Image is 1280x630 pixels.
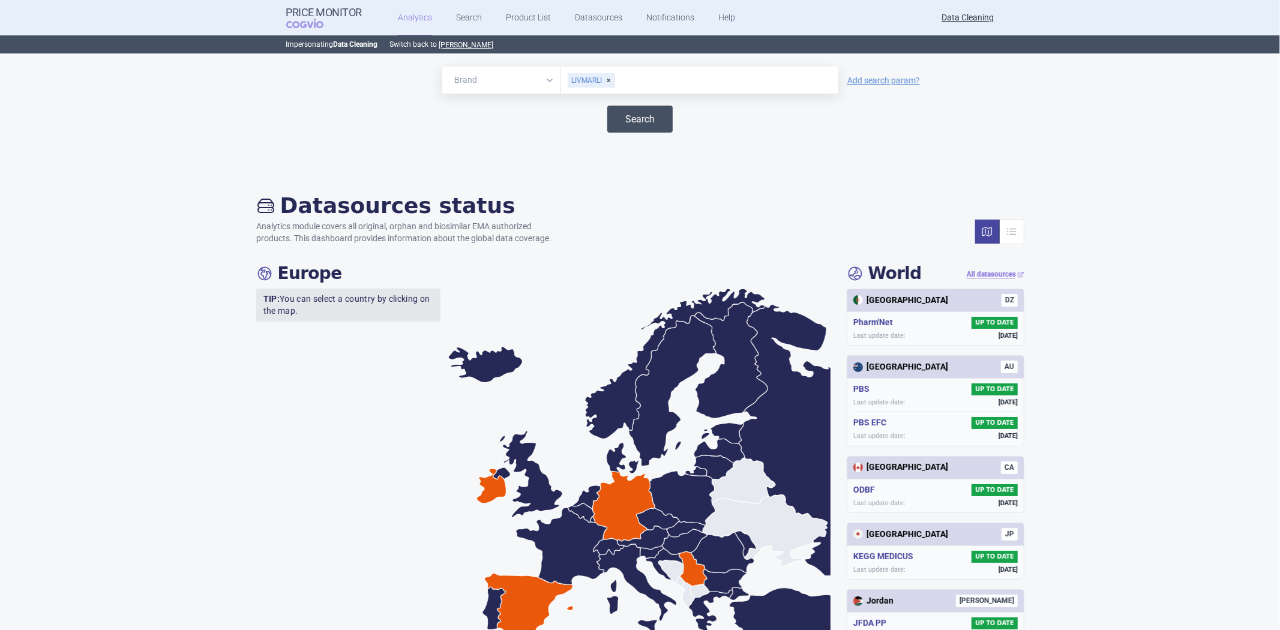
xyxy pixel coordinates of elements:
[256,221,563,244] p: Analytics module covers all original, orphan and biosimilar EMA authorized products. This dashboa...
[853,463,863,472] img: Canada
[1002,528,1018,541] span: JP
[853,551,918,563] h5: KEGG MEDICUS
[999,398,1018,407] span: [DATE]
[967,269,1024,280] a: All datasources
[853,499,906,508] span: Last update date:
[1002,294,1018,307] span: DZ
[853,431,906,440] span: Last update date:
[972,617,1017,629] span: UP TO DATE
[972,484,1017,496] span: UP TO DATE
[853,595,894,607] div: Jordan
[847,263,922,284] h4: World
[1001,361,1018,373] span: AU
[999,565,1018,574] span: [DATE]
[853,295,948,307] div: [GEOGRAPHIC_DATA]
[956,595,1018,607] span: [PERSON_NAME]
[568,73,615,88] div: LIVMARLI
[286,19,340,28] span: COGVIO
[853,361,948,373] div: [GEOGRAPHIC_DATA]
[853,461,948,473] div: [GEOGRAPHIC_DATA]
[972,317,1017,329] span: UP TO DATE
[853,529,863,539] img: Japan
[999,499,1018,508] span: [DATE]
[286,35,994,53] p: Impersonating Switch back to
[1001,461,1018,474] span: CA
[286,7,362,29] a: Price MonitorCOGVIO
[972,383,1017,395] span: UP TO DATE
[847,76,920,85] a: Add search param?
[334,40,378,49] strong: Data Cleaning
[853,565,906,574] span: Last update date:
[853,529,948,541] div: [GEOGRAPHIC_DATA]
[439,40,494,50] button: [PERSON_NAME]
[607,106,673,133] button: Search
[999,331,1018,340] span: [DATE]
[853,398,906,407] span: Last update date:
[853,417,891,429] h5: PBS EFC
[853,295,863,305] img: Algeria
[853,596,863,606] img: Jordan
[853,331,906,340] span: Last update date:
[256,263,342,284] h4: Europe
[972,417,1017,429] span: UP TO DATE
[972,551,1017,563] span: UP TO DATE
[999,431,1018,440] span: [DATE]
[853,383,874,395] h5: PBS
[853,617,891,629] h5: JFDA PP
[256,193,563,218] h2: Datasources status
[853,362,863,372] img: Australia
[853,484,880,496] h5: ODBF
[286,7,362,19] strong: Price Monitor
[263,294,280,304] strong: TIP:
[256,289,441,322] p: You can select a country by clicking on the map.
[853,317,898,329] h5: Pharm'Net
